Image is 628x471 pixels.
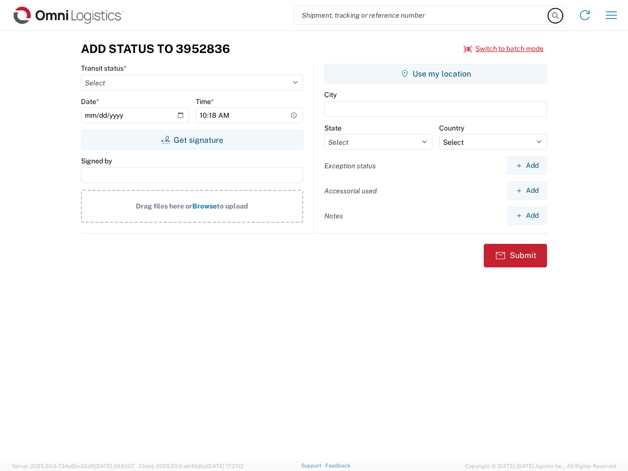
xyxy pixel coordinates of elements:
[139,463,244,469] span: Client: 2025.20.0-e640dba
[217,202,248,210] span: to upload
[95,463,134,469] span: [DATE] 09:51:07
[192,202,217,210] span: Browse
[81,42,230,56] h3: Add Status to 3952836
[136,202,192,210] span: Drag files here or
[301,463,326,469] a: Support
[81,97,99,106] label: Date
[507,182,547,200] button: Add
[207,463,244,469] span: [DATE] 17:21:12
[81,157,112,165] label: Signed by
[324,64,547,83] button: Use my location
[484,244,547,267] button: Submit
[464,41,544,57] button: Switch to batch mode
[324,211,343,220] label: Notes
[324,90,337,99] label: City
[81,130,303,150] button: Get signature
[12,463,134,469] span: Server: 2025.20.0-734e5bc92d9
[507,207,547,225] button: Add
[294,6,549,25] input: Shipment, tracking or reference number
[324,186,377,195] label: Accessorial used
[196,97,214,106] label: Time
[324,161,376,170] label: Exception status
[81,64,127,73] label: Transit status
[507,157,547,175] button: Add
[324,124,341,132] label: State
[325,463,350,469] a: Feedback
[439,124,464,132] label: Country
[465,462,616,471] span: Copyright © [DATE]-[DATE] Agistix Inc., All Rights Reserved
